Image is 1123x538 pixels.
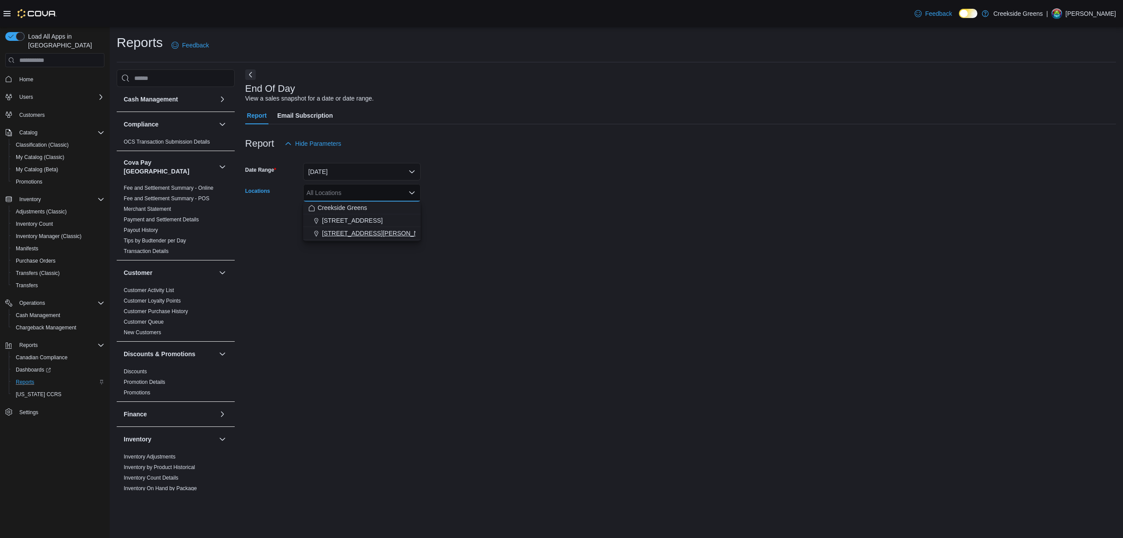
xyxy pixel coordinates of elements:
span: Cash Management [12,310,104,321]
a: Chargeback Management [12,322,80,333]
span: Canadian Compliance [12,352,104,363]
a: Classification (Classic) [12,140,72,150]
span: Fee and Settlement Summary - Online [124,184,214,191]
span: Creekside Greens [318,203,367,212]
a: Inventory On Hand by Package [124,485,197,491]
h3: Cash Management [124,95,178,104]
p: Creekside Greens [993,8,1043,19]
button: Inventory Manager (Classic) [9,230,108,242]
a: Feedback [168,36,212,54]
button: Catalog [2,126,108,139]
a: [US_STATE] CCRS [12,389,65,400]
a: Promotion Details [124,379,165,385]
button: Cova Pay [GEOGRAPHIC_DATA] [217,162,228,172]
span: Manifests [12,243,104,254]
a: Inventory Count [12,219,57,229]
h3: End Of Day [245,83,295,94]
button: Reports [2,339,108,351]
span: Promotion Details [124,379,165,386]
span: Purchase Orders [16,257,56,264]
nav: Complex example [5,69,104,441]
a: Tips by Budtender per Day [124,238,186,244]
div: Cova Pay [GEOGRAPHIC_DATA] [117,183,235,260]
span: OCS Transaction Submission Details [124,138,210,145]
a: Customer Activity List [124,287,174,293]
button: Transfers [9,279,108,292]
span: Promotions [12,177,104,187]
span: My Catalog (Classic) [12,152,104,162]
span: My Catalog (Beta) [12,164,104,175]
span: Reports [19,342,38,349]
button: Transfers (Classic) [9,267,108,279]
a: Inventory Count Details [124,475,179,481]
span: Users [19,94,33,101]
button: Customer [217,267,228,278]
button: Users [2,91,108,103]
a: Merchant Statement [124,206,171,212]
span: Transfers (Classic) [12,268,104,278]
span: Purchase Orders [12,256,104,266]
a: Customers [16,110,48,120]
span: Feedback [925,9,952,18]
button: Settings [2,406,108,419]
button: Reports [16,340,41,350]
input: Dark Mode [959,9,977,18]
button: Operations [2,297,108,309]
span: Reports [16,379,34,386]
a: Reports [12,377,38,387]
a: Fee and Settlement Summary - Online [124,185,214,191]
a: Payment and Settlement Details [124,217,199,223]
span: Hide Parameters [295,139,341,148]
button: Promotions [9,176,108,188]
span: Settings [19,409,38,416]
button: Cash Management [124,95,215,104]
button: Canadian Compliance [9,351,108,364]
a: Manifests [12,243,42,254]
span: [STREET_ADDRESS] [322,216,383,225]
button: Inventory [124,435,215,444]
a: Transaction Details [124,248,168,254]
a: My Catalog (Classic) [12,152,68,162]
span: Payout History [124,227,158,234]
span: Inventory Count [12,219,104,229]
span: Cash Management [16,312,60,319]
span: Inventory [16,194,104,205]
a: Purchase Orders [12,256,59,266]
button: Hide Parameters [281,135,345,152]
button: Users [16,92,36,102]
span: Fee and Settlement Summary - POS [124,195,209,202]
a: Payout History [124,227,158,233]
a: Inventory by Product Historical [124,464,195,470]
span: Customer Activity List [124,287,174,294]
a: Customer Purchase History [124,308,188,314]
span: [US_STATE] CCRS [16,391,61,398]
button: Home [2,72,108,85]
a: Settings [16,407,42,418]
span: Inventory Manager (Classic) [12,231,104,242]
span: Catalog [16,127,104,138]
span: Transaction Details [124,248,168,255]
span: My Catalog (Classic) [16,154,64,161]
span: Discounts [124,368,147,375]
button: Compliance [217,119,228,130]
span: Chargeback Management [12,322,104,333]
div: Discounts & Promotions [117,366,235,401]
span: Report [247,107,267,124]
button: [DATE] [303,163,421,181]
button: Inventory [2,193,108,206]
span: Inventory Count [16,220,53,227]
a: Inventory Manager (Classic) [12,231,85,242]
button: Cash Management [9,309,108,321]
button: My Catalog (Classic) [9,151,108,163]
button: Operations [16,298,49,308]
a: Inventory Adjustments [124,454,175,460]
div: View a sales snapshot for a date or date range. [245,94,374,103]
button: Compliance [124,120,215,129]
span: Operations [19,300,45,307]
span: Operations [16,298,104,308]
span: Transfers (Classic) [16,270,60,277]
span: Inventory by Product Historical [124,464,195,471]
button: Finance [124,410,215,419]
